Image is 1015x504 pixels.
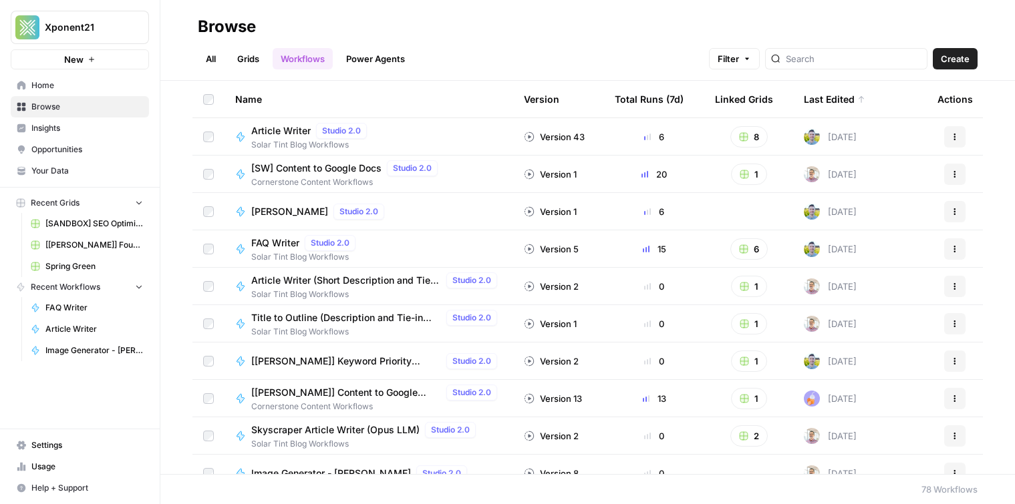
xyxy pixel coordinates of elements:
[251,401,502,413] span: Cornerstone Content Workflows
[804,465,820,481] img: rnewfn8ozkblbv4ke1ie5hzqeirw
[339,206,378,218] span: Studio 2.0
[804,129,820,145] img: 7o9iy2kmmc4gt2vlcbjqaas6vz7k
[251,139,372,151] span: Solar Tint Blog Workflows
[730,425,768,447] button: 2
[718,52,739,65] span: Filter
[251,438,481,450] span: Solar Tint Blog Workflows
[198,16,256,37] div: Browse
[804,465,857,481] div: [DATE]
[11,139,149,160] a: Opportunities
[804,81,865,117] div: Last Edited
[937,81,973,117] div: Actions
[311,237,349,249] span: Studio 2.0
[235,353,502,369] a: [[PERSON_NAME]] Keyword Priority ReportStudio 2.0
[251,326,502,338] span: Solar Tint Blog Workflows
[235,310,502,338] a: Title to Outline (Description and Tie-in Test)Studio 2.0Solar Tint Blog Workflows
[251,423,420,437] span: Skyscraper Article Writer (Opus LLM)
[452,312,491,324] span: Studio 2.0
[615,130,694,144] div: 6
[715,81,773,117] div: Linked Grids
[731,388,767,409] button: 1
[251,176,443,188] span: Cornerstone Content Workflows
[524,280,579,293] div: Version 2
[45,260,143,272] span: Spring Green
[251,288,502,300] span: Solar Tint Blog Workflows
[615,467,694,480] div: 0
[31,101,143,113] span: Browse
[524,467,579,480] div: Version 8
[615,354,694,368] div: 0
[251,311,441,324] span: Title to Outline (Description and Tie-in Test)
[229,48,267,69] a: Grids
[524,205,577,218] div: Version 1
[235,123,502,151] a: Article WriterStudio 2.0Solar Tint Blog Workflows
[322,125,361,137] span: Studio 2.0
[25,340,149,361] a: Image Generator - [PERSON_NAME]
[804,316,857,332] div: [DATE]
[45,344,143,356] span: Image Generator - [PERSON_NAME]
[730,126,768,148] button: 8
[11,477,149,499] button: Help + Support
[11,456,149,477] a: Usage
[804,204,820,220] img: 7o9iy2kmmc4gt2vlcbjqaas6vz7k
[615,168,694,181] div: 20
[804,353,820,369] img: 7o9iy2kmmc4gt2vlcbjqaas6vz7k
[941,52,970,65] span: Create
[198,48,224,69] a: All
[615,429,694,443] div: 0
[251,124,311,138] span: Article Writer
[25,318,149,340] a: Article Writer
[31,122,143,134] span: Insights
[804,278,820,294] img: rnewfn8ozkblbv4ke1ie5hzqeirw
[524,242,579,256] div: Version 5
[804,278,857,294] div: [DATE]
[431,424,470,436] span: Studio 2.0
[31,281,100,293] span: Recent Workflows
[235,235,502,263] a: FAQ WriterStudio 2.0Solar Tint Blog Workflows
[31,79,143,91] span: Home
[615,392,694,405] div: 13
[731,313,767,334] button: 1
[615,280,694,293] div: 0
[251,205,328,218] span: [PERSON_NAME]
[15,15,39,39] img: Xponent21 Logo
[64,53,84,66] span: New
[11,160,149,182] a: Your Data
[251,467,411,480] span: Image Generator - [PERSON_NAME]
[251,274,441,287] span: Article Writer (Short Description and Tie In Test)
[804,391,857,407] div: [DATE]
[524,392,582,405] div: Version 13
[524,81,559,117] div: Version
[615,205,694,218] div: 6
[730,238,768,260] button: 6
[804,241,820,257] img: 7o9iy2kmmc4gt2vlcbjqaas6vz7k
[45,239,143,251] span: [[PERSON_NAME]] Fountain of You MD
[452,355,491,367] span: Studio 2.0
[804,129,857,145] div: [DATE]
[731,164,767,185] button: 1
[524,429,579,443] div: Version 2
[235,422,502,450] a: Skyscraper Article Writer (Opus LLM)Studio 2.0Solar Tint Blog Workflows
[235,81,502,117] div: Name
[251,354,441,368] span: [[PERSON_NAME]] Keyword Priority Report
[31,197,80,209] span: Recent Grids
[31,482,143,494] span: Help + Support
[786,52,921,65] input: Search
[11,75,149,96] a: Home
[731,350,767,372] button: 1
[45,218,143,230] span: [SANDBOX] SEO Optimizations
[804,166,820,182] img: rnewfn8ozkblbv4ke1ie5hzqeirw
[921,483,978,496] div: 78 Workflows
[804,316,820,332] img: rnewfn8ozkblbv4ke1ie5hzqeirw
[11,49,149,69] button: New
[524,317,577,330] div: Version 1
[615,317,694,330] div: 0
[524,354,579,368] div: Version 2
[31,461,143,473] span: Usage
[31,144,143,156] span: Opportunities
[422,467,461,479] span: Studio 2.0
[11,96,149,117] a: Browse
[11,11,149,44] button: Workspace: Xponent21
[804,428,820,444] img: rnewfn8ozkblbv4ke1ie5hzqeirw
[393,162,432,174] span: Studio 2.0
